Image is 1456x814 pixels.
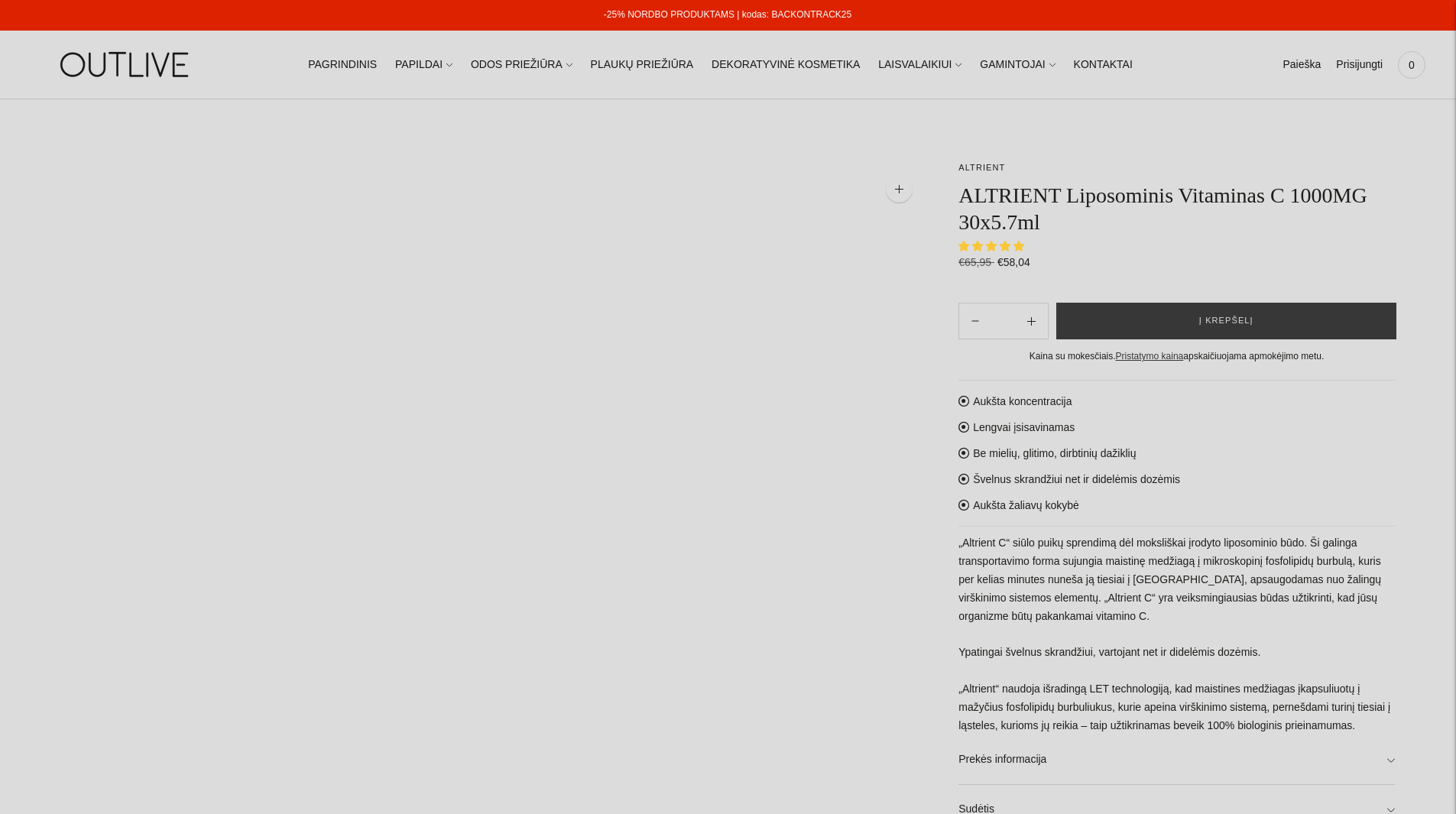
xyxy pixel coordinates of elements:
a: KONTAKTAI [1074,48,1133,82]
span: 0 [1401,54,1422,76]
button: Add product quantity [959,303,991,339]
span: Į krepšelį [1199,313,1253,329]
button: Subtract product quantity [1015,303,1048,339]
a: PAGRINDINIS [308,48,377,82]
a: Prekės informacija [958,735,1395,784]
a: ODOS PRIEŽIŪRA [471,48,572,82]
a: Pristatymo kaina [1116,351,1184,362]
s: €65,95 [958,256,994,268]
div: Kaina su mokesčiais. apskaičiuojama apmokėjimo metu. [958,349,1395,365]
a: 0 [1398,48,1425,82]
a: PAPILDAI [395,48,452,82]
a: Prisijungti [1336,48,1383,82]
span: 4.90 stars [958,240,1027,252]
a: Paieška [1283,48,1321,82]
button: Į krepšelį [1056,303,1396,339]
span: €58,04 [997,256,1030,268]
a: GAMINTOJAI [980,48,1055,82]
a: LAISVALAIKIUI [878,48,961,82]
input: Product quantity [991,310,1014,332]
a: ALTRIENT [958,163,1005,172]
img: OUTLIVE [31,38,222,91]
a: -25% NORDBO PRODUKTAMS | kodas: BACKONTRACK25 [604,9,851,20]
a: PLAUKŲ PRIEŽIŪRA [591,48,694,82]
a: DEKORATYVINĖ KOSMETIKA [712,48,860,82]
h1: ALTRIENT Liposominis Vitaminas C 1000MG 30x5.7ml [958,182,1395,235]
